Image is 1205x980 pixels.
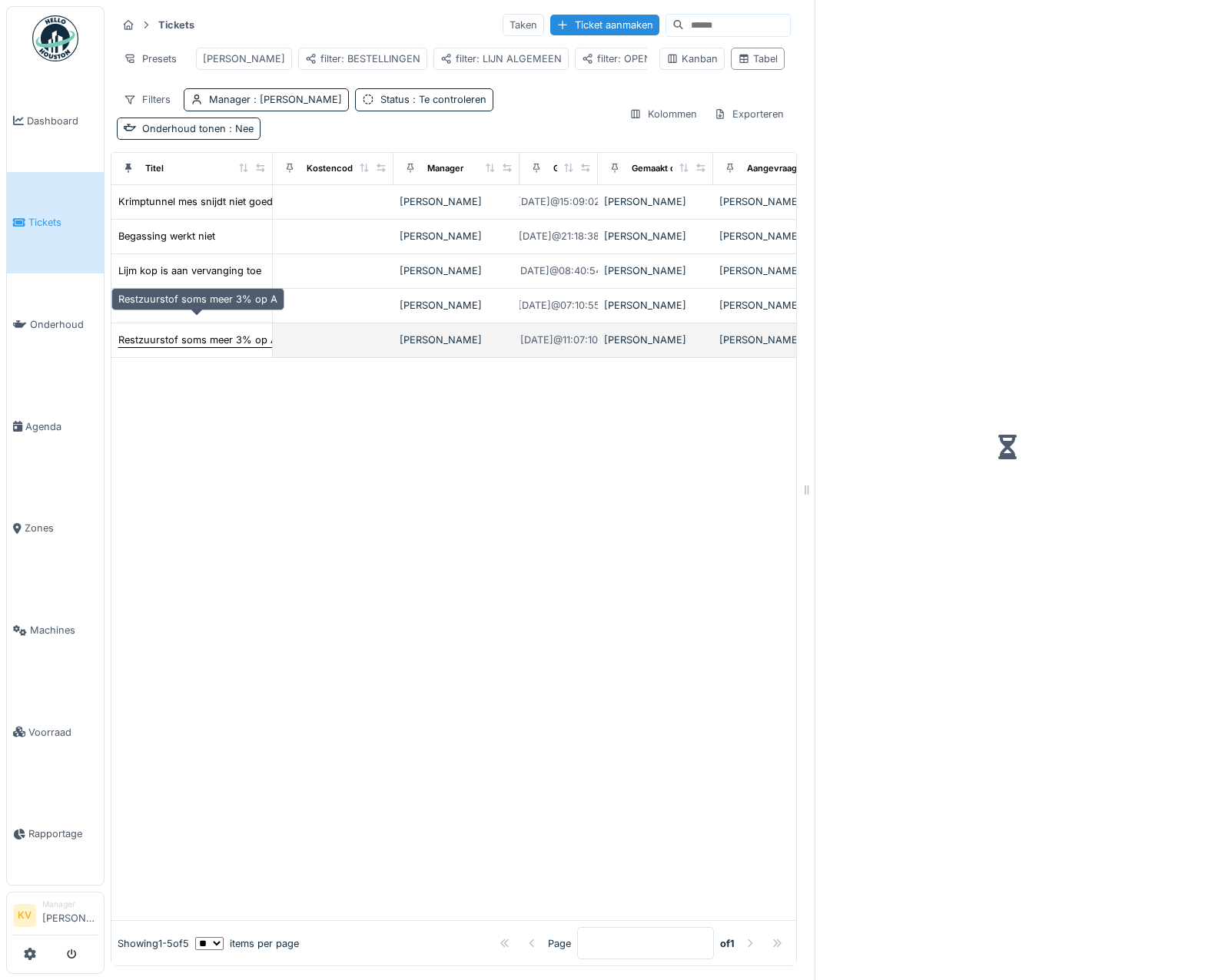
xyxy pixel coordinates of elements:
[519,229,599,243] div: [DATE] @ 21:18:38
[707,103,791,125] div: Exporteren
[604,298,707,313] div: [PERSON_NAME]
[118,263,261,278] div: Lijm kop is aan vervanging toe
[25,521,98,535] span: Zones
[400,298,513,313] div: [PERSON_NAME]
[632,162,689,175] div: Gemaakt door
[550,15,659,35] div: Ticket aanmaken
[142,121,254,136] div: Onderhoud tonen
[604,229,707,243] div: [PERSON_NAME]
[427,162,463,175] div: Manager
[28,725,98,740] span: Voorraad
[118,333,277,347] div: Restzuurstof soms meer 3% op A
[203,51,285,66] div: [PERSON_NAME]
[145,162,164,175] div: Titel
[42,899,98,910] div: Manager
[111,288,284,310] div: Restzuurstof soms meer 3% op A
[503,14,544,36] div: Taken
[305,51,420,66] div: filter: BESTELLINGEN
[195,936,299,951] div: items per page
[400,263,513,278] div: [PERSON_NAME]
[7,681,104,783] a: Voorraad
[32,15,78,61] img: Badge_color-CXgf-gQk.svg
[28,215,98,230] span: Tickets
[152,18,201,32] strong: Tickets
[719,263,842,278] div: [PERSON_NAME]
[719,194,842,209] div: [PERSON_NAME]
[410,94,486,105] span: : Te controleren
[719,229,842,243] div: [PERSON_NAME]
[7,579,104,681] a: Machines
[582,51,719,66] div: filter: OPEN DAY TICKETS
[7,273,104,376] a: Onderhoud
[548,936,571,951] div: Page
[517,194,600,209] div: [DATE] @ 15:09:02
[7,376,104,478] a: Agenda
[7,478,104,580] a: Zones
[251,94,342,105] span: : [PERSON_NAME]
[307,162,358,175] div: Kostencode
[666,51,718,66] div: Kanban
[380,92,486,107] div: Status
[42,899,98,932] li: [PERSON_NAME]
[518,298,600,313] div: [DATE] @ 07:10:55
[719,333,842,347] div: [PERSON_NAME]
[719,298,842,313] div: [PERSON_NAME]
[553,162,602,175] div: Gemaakt op
[226,123,254,134] span: : Nee
[7,70,104,172] a: Dashboard
[117,88,178,111] div: Filters
[738,51,778,66] div: Tabel
[747,162,824,175] div: Aangevraagd door
[28,826,98,841] span: Rapportage
[25,419,98,434] span: Agenda
[30,623,98,637] span: Machines
[118,936,189,951] div: Showing 1 - 5 of 5
[117,48,184,70] div: Presets
[209,92,342,107] div: Manager
[13,904,36,927] li: KV
[13,899,98,935] a: KV Manager[PERSON_NAME]
[604,333,707,347] div: [PERSON_NAME]
[118,229,215,243] div: Begassing werkt niet
[118,194,273,209] div: Krimptunnel mes snijdt niet goed
[7,783,104,886] a: Rapportage
[400,229,513,243] div: [PERSON_NAME]
[27,114,98,128] span: Dashboard
[440,51,562,66] div: filter: LIJN ALGEMEEN
[400,194,513,209] div: [PERSON_NAME]
[604,263,707,278] div: [PERSON_NAME]
[30,317,98,332] span: Onderhoud
[604,194,707,209] div: [PERSON_NAME]
[622,103,704,125] div: Kolommen
[516,263,602,278] div: [DATE] @ 08:40:54
[720,936,735,951] strong: of 1
[520,333,598,347] div: [DATE] @ 11:07:10
[400,333,513,347] div: [PERSON_NAME]
[7,172,104,274] a: Tickets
